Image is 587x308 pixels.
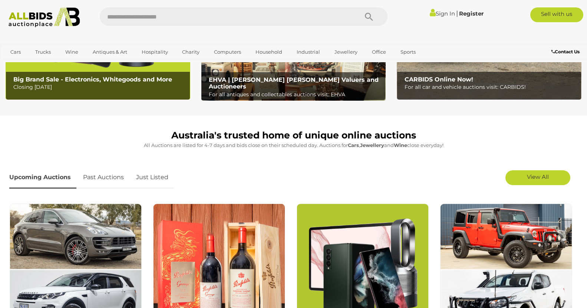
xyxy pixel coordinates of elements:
[9,130,578,141] h1: Australia's trusted home of unique online auctions
[9,141,578,150] p: All Auctions are listed for 4-7 days and bids close on their scheduled day. Auctions for , and cl...
[394,142,407,148] strong: Wine
[209,76,379,90] b: EHVA | [PERSON_NAME] [PERSON_NAME] Valuers and Auctioneers
[4,7,84,27] img: Allbids.com.au
[348,142,359,148] strong: Cars
[367,46,391,58] a: Office
[530,7,583,22] a: Sell with us
[177,46,204,58] a: Charity
[456,9,458,17] span: |
[505,170,570,185] a: View All
[137,46,173,58] a: Hospitality
[30,46,56,58] a: Trucks
[60,46,83,58] a: Wine
[330,46,362,58] a: Jewellery
[360,142,384,148] strong: Jewellery
[9,167,76,188] a: Upcoming Auctions
[78,167,129,188] a: Past Auctions
[131,167,174,188] a: Just Listed
[527,173,549,180] span: View All
[292,46,325,58] a: Industrial
[251,46,287,58] a: Household
[209,46,246,58] a: Computers
[88,46,132,58] a: Antiques & Art
[350,7,388,26] button: Search
[209,90,382,99] p: For all antiques and collectables auctions visit: EHVA
[201,27,386,100] img: EHVA | Evans Hastings Valuers and Auctioneers
[551,49,580,54] b: Contact Us
[551,48,581,56] a: Contact Us
[405,76,473,83] b: CARBIDS Online Now!
[13,83,186,92] p: Closing [DATE]
[201,27,386,100] a: EHVA | Evans Hastings Valuers and Auctioneers EHVA | [PERSON_NAME] [PERSON_NAME] Valuers and Auct...
[6,46,26,58] a: Cars
[396,46,421,58] a: Sports
[405,83,577,92] p: For all car and vehicle auctions visit: CARBIDS!
[459,10,484,17] a: Register
[430,10,455,17] a: Sign In
[13,76,172,83] b: Big Brand Sale - Electronics, Whitegoods and More
[6,58,68,71] a: [GEOGRAPHIC_DATA]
